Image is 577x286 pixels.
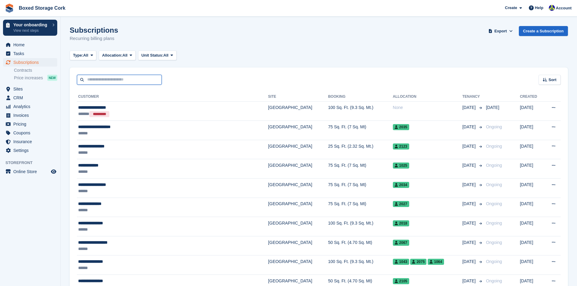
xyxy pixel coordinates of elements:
[14,75,43,81] span: Price increases
[520,92,543,102] th: Created
[3,120,57,128] a: menu
[462,278,477,284] span: [DATE]
[328,179,393,198] td: 75 Sq. Ft. (7 Sq. Mt)
[13,85,50,93] span: Sites
[393,259,409,265] span: 1043
[462,239,477,246] span: [DATE]
[73,52,83,58] span: Type:
[486,105,499,110] span: [DATE]
[13,58,50,67] span: Subscriptions
[164,52,169,58] span: All
[520,179,543,198] td: [DATE]
[268,101,328,121] td: [GEOGRAPHIC_DATA]
[519,26,568,36] a: Create a Subscription
[462,220,477,226] span: [DATE]
[13,41,50,49] span: Home
[122,52,128,58] span: All
[50,168,57,175] a: Preview store
[520,236,543,255] td: [DATE]
[13,28,49,33] p: View next steps
[70,35,118,42] p: Recurring billing plans
[549,5,555,11] img: Vincent
[3,167,57,176] a: menu
[520,101,543,121] td: [DATE]
[13,94,50,102] span: CRM
[268,198,328,217] td: [GEOGRAPHIC_DATA]
[520,198,543,217] td: [DATE]
[393,278,409,284] span: 2105
[462,104,477,111] span: [DATE]
[102,52,122,58] span: Allocation:
[70,51,96,61] button: Type: All
[13,111,50,120] span: Invoices
[328,140,393,159] td: 25 Sq. Ft. (2.32 Sq. Mt.)
[5,4,14,13] img: stora-icon-8386f47178a22dfd0bd8f6a31ec36ba5ce8667c1dd55bd0f319d3a0aa187defe.svg
[13,146,50,155] span: Settings
[486,221,502,225] span: Ongoing
[99,51,136,61] button: Allocation: All
[138,51,177,61] button: Unit Status: All
[462,182,477,188] span: [DATE]
[3,85,57,93] a: menu
[328,255,393,275] td: 100 Sq. Ft. (9.3 Sq. Mt.)
[3,102,57,111] a: menu
[462,143,477,150] span: [DATE]
[410,259,426,265] span: 2075
[83,52,88,58] span: All
[520,255,543,275] td: [DATE]
[393,220,409,226] span: 2018
[556,5,572,11] span: Account
[328,217,393,236] td: 100 Sq. Ft. (9.3 Sq. Mt.)
[486,144,502,149] span: Ongoing
[486,124,502,129] span: Ongoing
[5,160,60,166] span: Storefront
[328,101,393,121] td: 100 Sq. Ft. (9.3 Sq. Mt.)
[462,162,477,169] span: [DATE]
[268,179,328,198] td: [GEOGRAPHIC_DATA]
[13,49,50,58] span: Tasks
[393,240,409,246] span: 2067
[13,137,50,146] span: Insurance
[47,75,57,81] div: NEW
[520,217,543,236] td: [DATE]
[486,278,502,283] span: Ongoing
[462,258,477,265] span: [DATE]
[393,104,463,111] div: None
[328,198,393,217] td: 75 Sq. Ft. (7 Sq. Mt)
[3,111,57,120] a: menu
[141,52,164,58] span: Unit Status:
[328,92,393,102] th: Booking
[462,92,483,102] th: Tenancy
[268,92,328,102] th: Site
[14,67,57,73] a: Contracts
[268,140,328,159] td: [GEOGRAPHIC_DATA]
[16,3,68,13] a: Boxed Storage Cork
[486,240,502,245] span: Ongoing
[428,259,444,265] span: 1064
[3,129,57,137] a: menu
[268,159,328,179] td: [GEOGRAPHIC_DATA]
[13,167,50,176] span: Online Store
[520,140,543,159] td: [DATE]
[268,236,328,255] td: [GEOGRAPHIC_DATA]
[13,102,50,111] span: Analytics
[393,163,409,169] span: 1025
[486,259,502,264] span: Ongoing
[535,5,543,11] span: Help
[3,41,57,49] a: menu
[328,159,393,179] td: 75 Sq. Ft. (7 Sq. Mt)
[494,28,507,34] span: Export
[549,77,556,83] span: Sort
[77,92,268,102] th: Customer
[268,217,328,236] td: [GEOGRAPHIC_DATA]
[3,94,57,102] a: menu
[13,23,49,27] p: Your onboarding
[393,92,463,102] th: Allocation
[462,124,477,130] span: [DATE]
[3,20,57,36] a: Your onboarding View next steps
[70,26,118,34] h1: Subscriptions
[13,129,50,137] span: Coupons
[462,201,477,207] span: [DATE]
[393,182,409,188] span: 2034
[328,121,393,140] td: 75 Sq. Ft. (7 Sq. Mt)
